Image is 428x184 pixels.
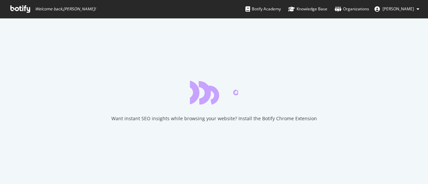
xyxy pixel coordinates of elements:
[111,115,317,122] div: Want instant SEO insights while browsing your website? Install the Botify Chrome Extension
[245,6,281,12] div: Botify Academy
[190,80,238,105] div: animation
[383,6,414,12] span: Harry Hji kakou
[288,6,327,12] div: Knowledge Base
[35,6,96,12] span: Welcome back, [PERSON_NAME] !
[335,6,369,12] div: Organizations
[369,4,425,14] button: [PERSON_NAME]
